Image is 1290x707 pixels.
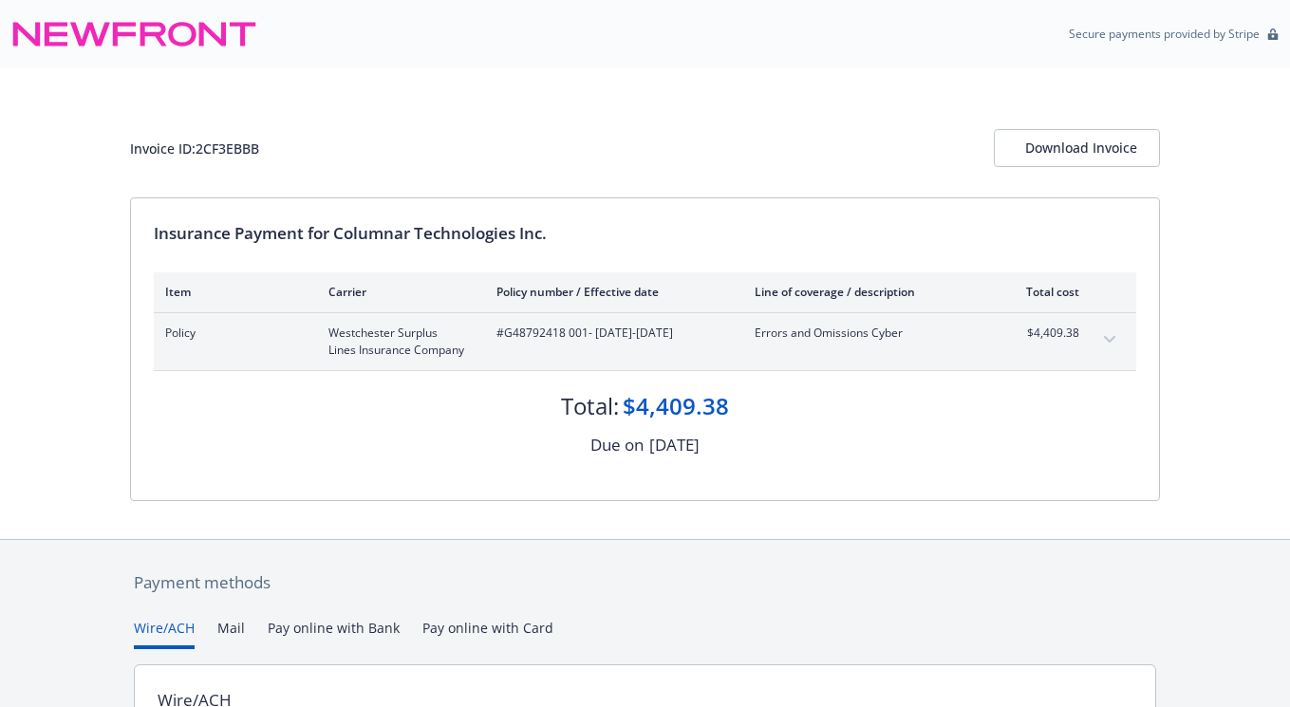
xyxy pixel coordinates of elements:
[623,390,729,422] div: $4,409.38
[134,570,1156,595] div: Payment methods
[755,325,978,342] span: Errors and Omissions Cyber
[165,284,298,300] div: Item
[328,325,466,359] span: Westchester Surplus Lines Insurance Company
[496,284,724,300] div: Policy number / Effective date
[165,325,298,342] span: Policy
[1025,130,1129,166] div: Download Invoice
[328,284,466,300] div: Carrier
[1008,284,1079,300] div: Total cost
[994,129,1160,167] button: Download Invoice
[422,618,553,649] button: Pay online with Card
[1008,325,1079,342] span: $4,409.38
[154,221,1136,246] div: Insurance Payment for Columnar Technologies Inc.
[1094,325,1125,355] button: expand content
[130,139,259,158] div: Invoice ID: 2CF3EBBB
[268,618,400,649] button: Pay online with Bank
[649,433,700,457] div: [DATE]
[217,618,245,649] button: Mail
[496,325,724,342] span: #G48792418 001 - [DATE]-[DATE]
[590,433,644,457] div: Due on
[755,284,978,300] div: Line of coverage / description
[561,390,619,422] div: Total:
[1069,26,1260,42] p: Secure payments provided by Stripe
[154,313,1136,370] div: PolicyWestchester Surplus Lines Insurance Company#G48792418 001- [DATE]-[DATE]Errors and Omission...
[134,618,195,649] button: Wire/ACH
